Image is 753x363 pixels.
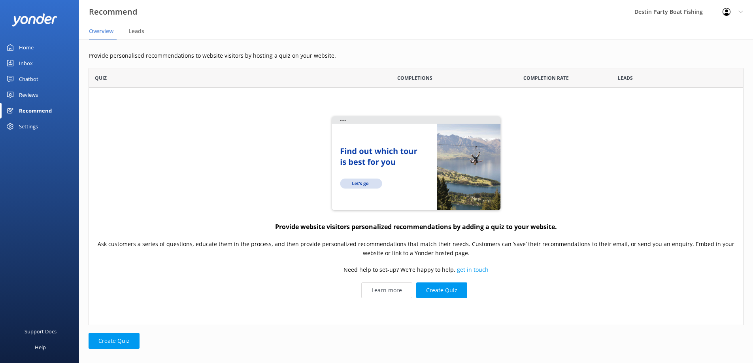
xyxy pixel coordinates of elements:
[397,74,432,82] span: Completions
[89,51,744,60] p: Provide personalised recommendations to website visitors by hosting a quiz on your website.
[19,39,34,55] div: Home
[95,74,107,82] span: Quiz
[89,88,744,325] div: grid
[19,87,38,103] div: Reviews
[343,266,489,275] p: Need help to set-up? We're happy to help,
[19,103,52,118] div: Recommend
[329,115,503,213] img: quiz-website...
[89,27,113,35] span: Overview
[457,266,489,274] a: get in touch
[618,74,633,82] span: Leads
[416,282,467,298] button: Create Quiz
[97,240,735,258] p: Ask customers a series of questions, educate them in the process, and then provide personalized r...
[19,55,33,71] div: Inbox
[128,27,144,35] span: Leads
[523,74,569,82] span: Completion Rate
[89,333,140,349] button: Create Quiz
[12,13,57,26] img: yonder-white-logo.png
[89,6,137,18] h3: Recommend
[25,324,57,339] div: Support Docs
[361,282,412,298] a: Learn more
[19,71,38,87] div: Chatbot
[275,222,557,232] h4: Provide website visitors personalized recommendations by adding a quiz to your website.
[19,118,38,134] div: Settings
[35,339,46,355] div: Help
